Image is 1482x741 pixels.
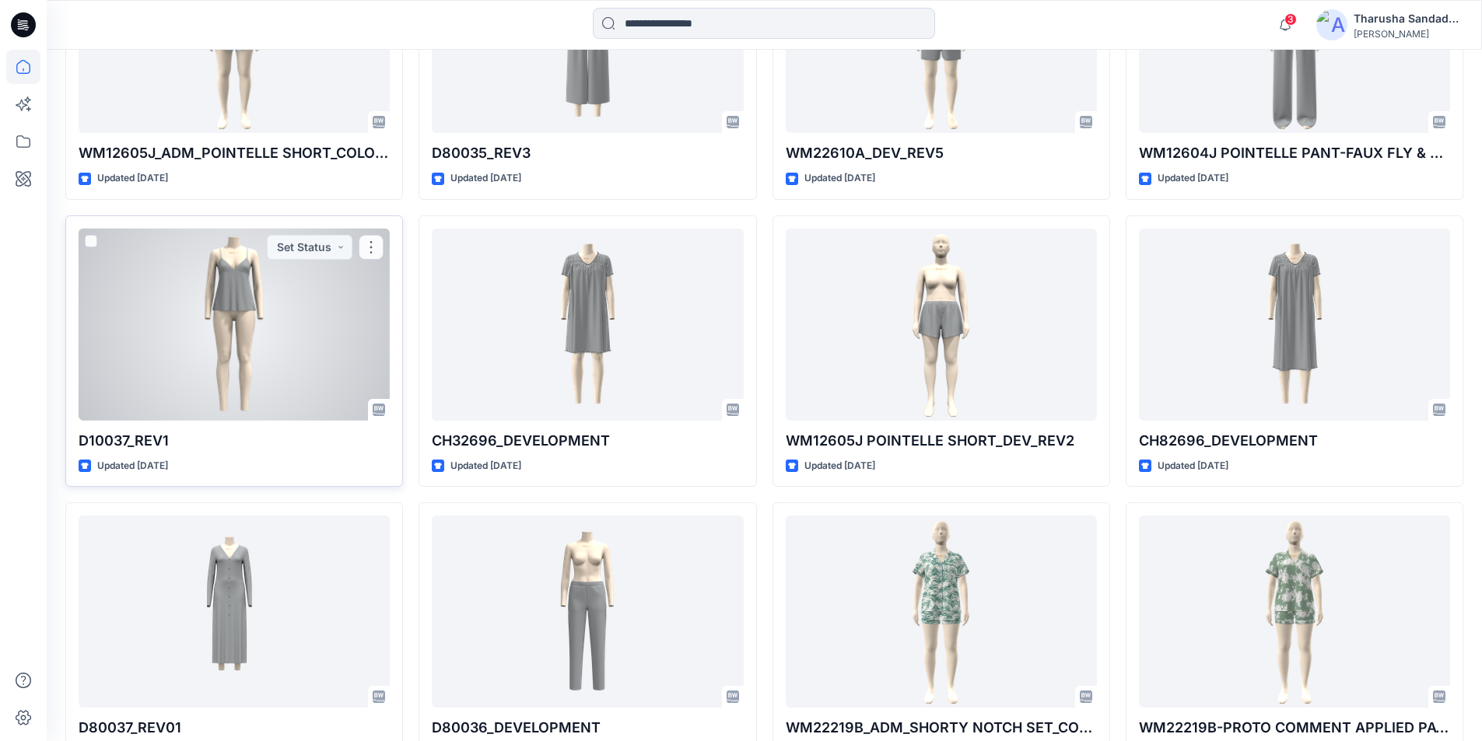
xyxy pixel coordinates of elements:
a: D80036_DEVELOPMENT [432,516,743,708]
p: Updated [DATE] [450,458,521,474]
p: Updated [DATE] [804,170,875,187]
a: CH32696_DEVELOPMENT [432,229,743,421]
a: WM22219B_ADM_SHORTY NOTCH SET_COLORWAY [786,516,1097,708]
p: Updated [DATE] [97,170,168,187]
p: CH82696_DEVELOPMENT [1139,430,1450,452]
p: WM12605J_ADM_POINTELLE SHORT_COLORWAY_REV6 [79,142,390,164]
p: WM22219B-PROTO COMMENT APPLIED PATTERN_COLORWAY_REV12 [1139,717,1450,739]
p: D80036_DEVELOPMENT [432,717,743,739]
p: Updated [DATE] [1158,458,1228,474]
a: WM12605J POINTELLE SHORT_DEV_REV2 [786,229,1097,421]
p: WM22610A_DEV_REV5 [786,142,1097,164]
div: [PERSON_NAME] [1354,28,1463,40]
p: Updated [DATE] [450,170,521,187]
a: CH82696_DEVELOPMENT [1139,229,1450,421]
p: D80035_REV3 [432,142,743,164]
p: D10037_REV1 [79,430,390,452]
p: WM12605J POINTELLE SHORT_DEV_REV2 [786,430,1097,452]
img: avatar [1316,9,1347,40]
p: WM12604J POINTELLE PANT-FAUX FLY & BUTTONS + PICOT_REV2 [1139,142,1450,164]
p: Updated [DATE] [804,458,875,474]
p: Updated [DATE] [1158,170,1228,187]
p: D80037_REV01 [79,717,390,739]
span: 3 [1284,13,1297,26]
a: D10037_REV1 [79,229,390,421]
p: Updated [DATE] [97,458,168,474]
a: WM22219B-PROTO COMMENT APPLIED PATTERN_COLORWAY_REV12 [1139,516,1450,708]
div: Tharusha Sandadeepa [1354,9,1463,28]
p: WM22219B_ADM_SHORTY NOTCH SET_COLORWAY [786,717,1097,739]
a: D80037_REV01 [79,516,390,708]
p: CH32696_DEVELOPMENT [432,430,743,452]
